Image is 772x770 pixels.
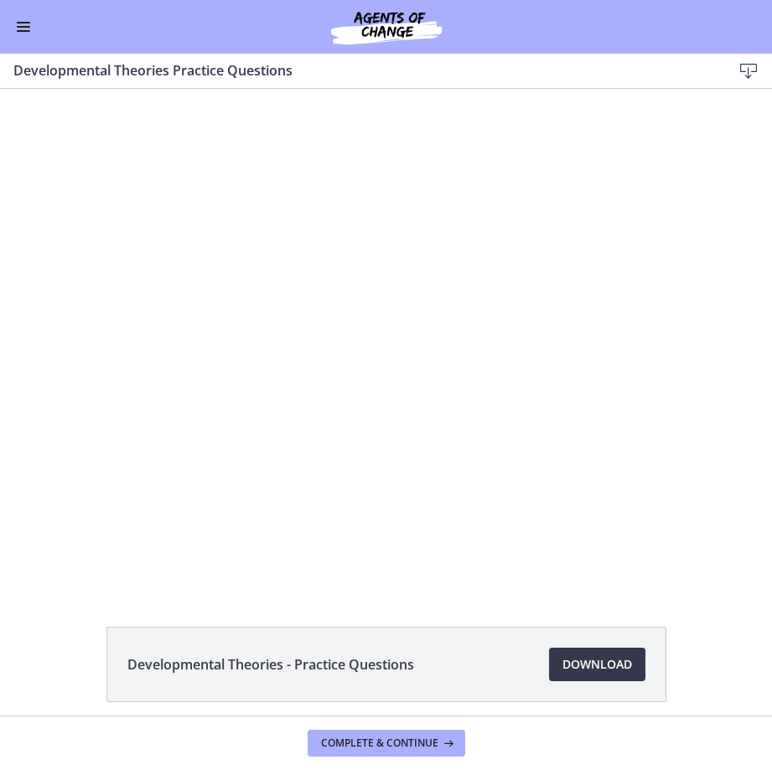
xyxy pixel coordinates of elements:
button: Enable menu [13,17,34,37]
span: Complete & continue [321,736,438,750]
span: Download [562,654,632,674]
img: Agents of Change [286,7,487,47]
a: Download [549,648,645,681]
span: Developmental Theories - Practice Questions [127,654,414,674]
button: Complete & continue [308,730,465,757]
h3: Developmental Theories Practice Questions [13,60,705,80]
